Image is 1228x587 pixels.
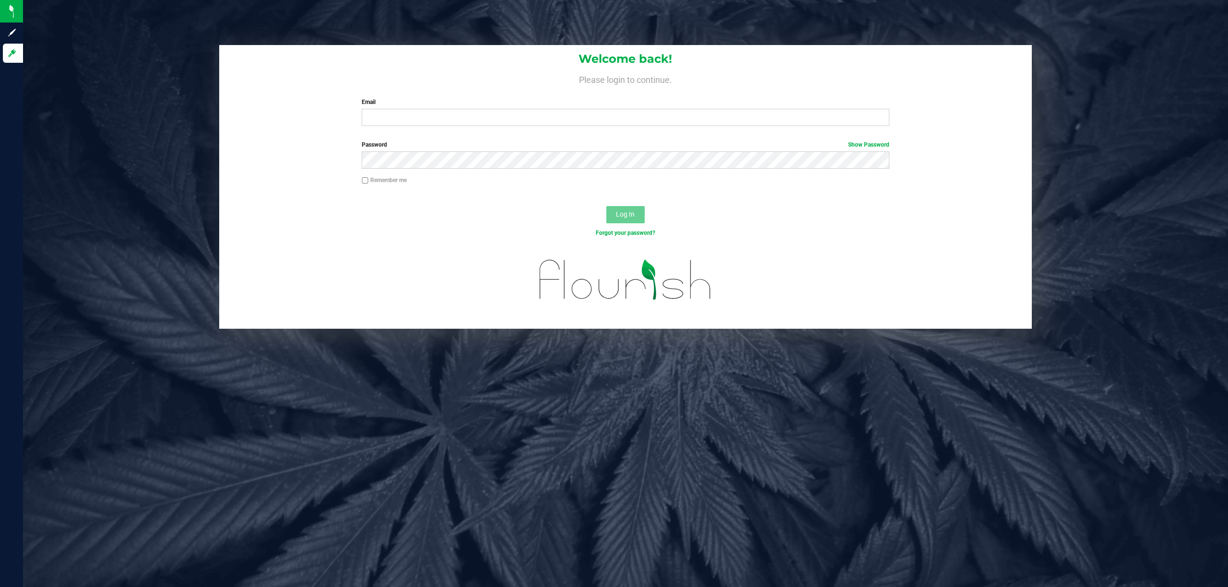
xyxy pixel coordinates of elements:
span: Password [362,141,387,148]
input: Remember me [362,177,368,184]
h4: Please login to continue. [219,73,1032,84]
a: Forgot your password? [596,230,655,236]
inline-svg: Log in [7,48,17,58]
label: Email [362,98,889,106]
a: Show Password [848,141,889,148]
button: Log In [606,206,645,223]
h1: Welcome back! [219,53,1032,65]
inline-svg: Sign up [7,28,17,37]
img: flourish_logo.svg [524,247,727,312]
label: Remember me [362,176,407,184]
span: Log In [616,210,635,218]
